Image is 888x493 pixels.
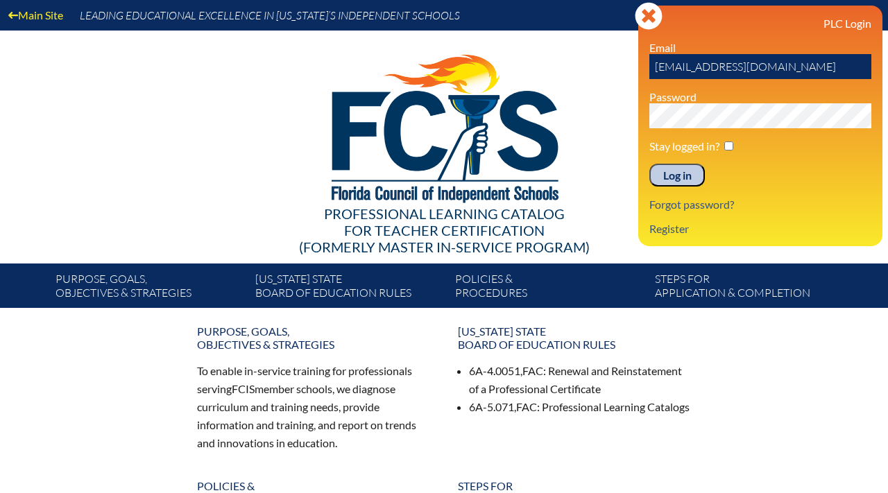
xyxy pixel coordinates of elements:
h3: PLC Login [649,17,871,30]
li: 6A-5.071, : Professional Learning Catalogs [469,398,691,416]
p: To enable in-service training for professionals serving member schools, we diagnose curriculum an... [197,362,430,451]
label: Password [649,90,697,103]
label: Email [649,41,676,54]
a: Purpose, goals,objectives & strategies [50,269,250,308]
a: Forgot password? [644,195,740,214]
div: Professional Learning Catalog (formerly Master In-service Program) [44,205,844,255]
span: FCIS [232,382,255,395]
li: 6A-4.0051, : Renewal and Reinstatement of a Professional Certificate [469,362,691,398]
img: FCISlogo221.eps [301,31,588,220]
span: for Teacher Certification [344,222,545,239]
a: Purpose, goals,objectives & strategies [189,319,438,356]
a: Main Site [3,6,69,24]
span: FAC [516,400,537,413]
a: Register [644,219,694,238]
span: FAC [522,364,543,377]
svg: Close [635,2,663,30]
input: Log in [649,164,705,187]
a: Steps forapplication & completion [649,269,849,308]
a: [US_STATE] StateBoard of Education rules [450,319,699,356]
label: Stay logged in? [649,139,719,153]
a: Policies &Procedures [450,269,649,308]
a: [US_STATE] StateBoard of Education rules [250,269,450,308]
